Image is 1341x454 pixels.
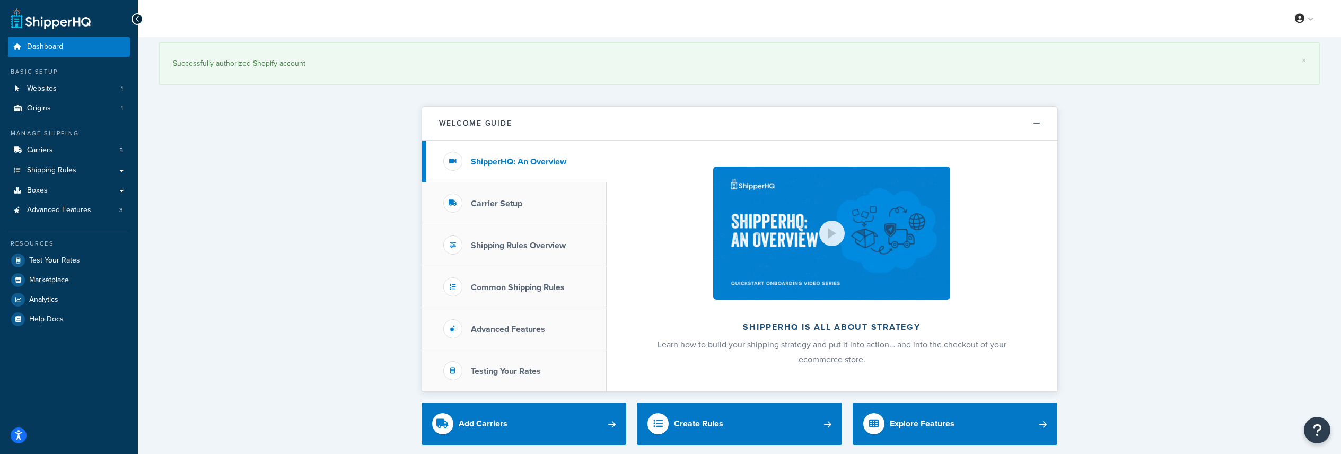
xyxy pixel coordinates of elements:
h3: Advanced Features [471,325,545,334]
img: ShipperHQ is all about strategy [713,167,950,300]
a: Carriers5 [8,141,130,160]
div: Basic Setup [8,67,130,76]
span: Test Your Rates [29,256,80,265]
a: Explore Features [853,403,1058,445]
span: Websites [27,84,57,93]
h2: Welcome Guide [439,119,512,127]
span: 5 [119,146,123,155]
a: Origins1 [8,99,130,118]
span: Help Docs [29,315,64,324]
a: Advanced Features3 [8,200,130,220]
li: Origins [8,99,130,118]
button: Open Resource Center [1304,417,1330,443]
h3: ShipperHQ: An Overview [471,157,566,167]
a: × [1302,56,1306,65]
h3: Testing Your Rates [471,366,541,376]
div: Create Rules [674,416,723,431]
h2: ShipperHQ is all about strategy [635,322,1029,332]
span: Dashboard [27,42,63,51]
span: Shipping Rules [27,166,76,175]
li: Carriers [8,141,130,160]
a: Shipping Rules [8,161,130,180]
span: Learn how to build your shipping strategy and put it into action… and into the checkout of your e... [658,338,1006,365]
div: Add Carriers [459,416,507,431]
span: Boxes [27,186,48,195]
div: Explore Features [890,416,954,431]
a: Analytics [8,290,130,309]
a: Help Docs [8,310,130,329]
a: Create Rules [637,403,842,445]
h3: Shipping Rules Overview [471,241,566,250]
div: Resources [8,239,130,248]
button: Welcome Guide [422,107,1057,141]
a: Boxes [8,181,130,200]
a: Add Carriers [422,403,627,445]
a: Test Your Rates [8,251,130,270]
li: Advanced Features [8,200,130,220]
span: Marketplace [29,276,69,285]
span: Origins [27,104,51,113]
span: Analytics [29,295,58,304]
span: 3 [119,206,123,215]
div: Manage Shipping [8,129,130,138]
a: Websites1 [8,79,130,99]
div: Successfully authorized Shopify account [173,56,1306,71]
a: Marketplace [8,270,130,290]
li: Websites [8,79,130,99]
span: Carriers [27,146,53,155]
a: Dashboard [8,37,130,57]
span: 1 [121,104,123,113]
span: 1 [121,84,123,93]
span: Advanced Features [27,206,91,215]
h3: Carrier Setup [471,199,522,208]
h3: Common Shipping Rules [471,283,565,292]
